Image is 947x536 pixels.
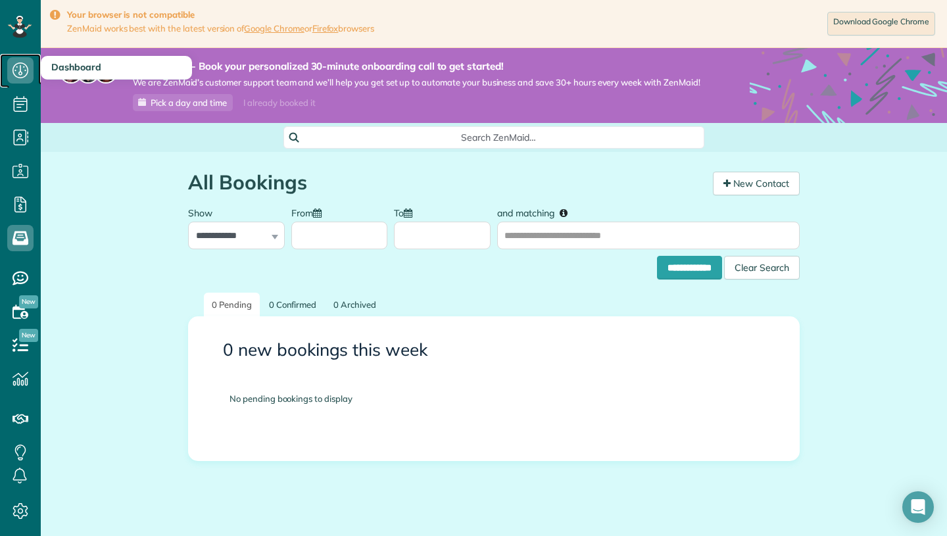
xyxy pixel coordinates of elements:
a: Google Chrome [244,23,304,34]
a: 0 Archived [326,293,384,317]
a: Download Google Chrome [827,12,935,36]
a: Pick a day and time [133,94,233,111]
span: New [19,329,38,342]
label: and matching [497,200,577,224]
div: Clear Search [724,256,800,280]
a: Clear Search [724,258,800,269]
h1: All Bookings [188,172,703,193]
span: New [19,295,38,308]
a: New Contact [713,172,800,195]
a: 0 Pending [204,293,260,317]
label: From [291,200,328,224]
div: Open Intercom Messenger [902,491,934,523]
span: ZenMaid works best with the latest version of or browsers [67,23,374,34]
span: Pick a day and time [151,97,227,108]
h3: 0 new bookings this week [223,341,765,360]
div: I already booked it [235,95,323,111]
div: No pending bookings to display [210,373,778,425]
a: 0 Confirmed [261,293,325,317]
strong: Your browser is not compatible [67,9,374,20]
span: We are ZenMaid’s customer support team and we’ll help you get set up to automate your business an... [133,77,700,88]
a: Firefox [312,23,339,34]
label: To [394,200,419,224]
span: Dashboard [51,61,101,73]
strong: Hey, Crystal - Book your personalized 30-minute onboarding call to get started! [133,60,700,73]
